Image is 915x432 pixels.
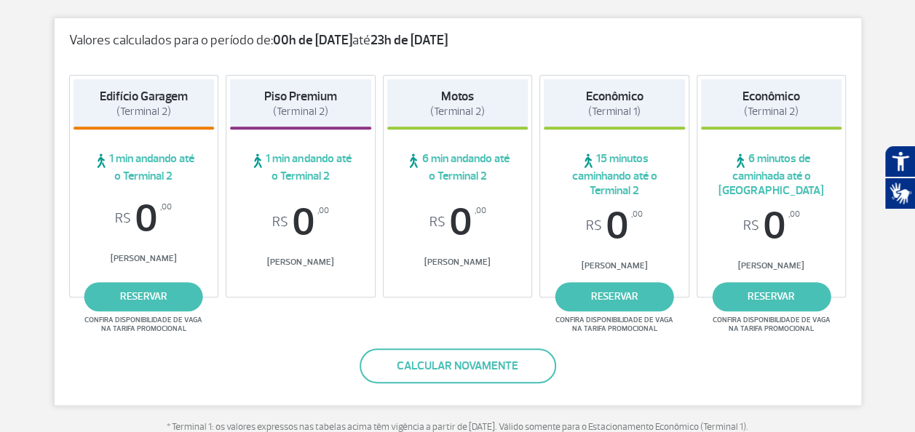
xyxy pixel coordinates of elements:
[588,105,641,119] span: (Terminal 1)
[273,32,352,49] strong: 00h de [DATE]
[230,203,371,242] span: 0
[230,257,371,268] span: [PERSON_NAME]
[884,177,915,209] button: Abrir tradutor de língua de sinais.
[712,282,831,311] a: reservar
[160,199,172,215] sup: ,00
[586,218,602,234] sup: R$
[544,207,685,246] span: 0
[100,89,188,104] strong: Edifício Garagem
[710,316,833,333] span: Confira disponibilidade de vaga na tarifa promocional
[264,89,336,104] strong: Piso Premium
[743,218,759,234] sup: R$
[273,105,328,119] span: (Terminal 2)
[701,151,842,198] span: 6 minutos de caminhada até o [GEOGRAPHIC_DATA]
[544,151,685,198] span: 15 minutos caminhando até o Terminal 2
[116,105,171,119] span: (Terminal 2)
[371,32,448,49] strong: 23h de [DATE]
[74,253,215,264] span: [PERSON_NAME]
[544,260,685,271] span: [PERSON_NAME]
[317,203,329,219] sup: ,00
[701,207,842,246] span: 0
[82,316,205,333] span: Confira disponibilidade de vaga na tarifa promocional
[115,211,131,227] sup: R$
[74,199,215,239] span: 0
[272,215,288,231] sup: R$
[555,282,674,311] a: reservar
[429,215,445,231] sup: R$
[884,145,915,177] button: Abrir recursos assistivos.
[701,260,842,271] span: [PERSON_NAME]
[744,105,799,119] span: (Terminal 2)
[586,89,643,104] strong: Econômico
[788,207,800,223] sup: ,00
[387,257,528,268] span: [PERSON_NAME]
[884,145,915,209] div: Plugin de acessibilidade da Hand Talk.
[553,316,676,333] span: Confira disponibilidade de vaga na tarifa promocional
[474,203,486,219] sup: ,00
[69,33,847,49] p: Valores calculados para o período de: até
[742,89,800,104] strong: Econômico
[387,203,528,242] span: 0
[230,151,371,183] span: 1 min andando até o Terminal 2
[631,207,643,223] sup: ,00
[430,105,485,119] span: (Terminal 2)
[84,282,203,311] a: reservar
[74,151,215,183] span: 1 min andando até o Terminal 2
[387,151,528,183] span: 6 min andando até o Terminal 2
[360,348,556,383] button: Calcular novamente
[441,89,474,104] strong: Motos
